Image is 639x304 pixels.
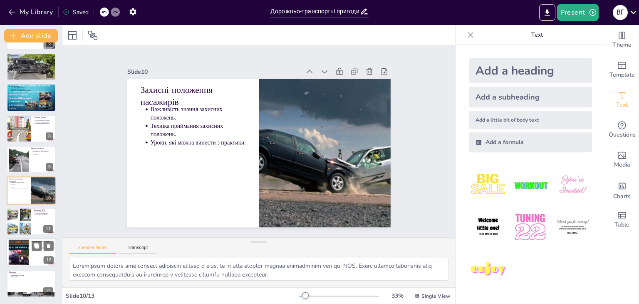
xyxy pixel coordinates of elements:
[63,8,89,16] div: Saved
[35,120,53,121] p: Важливість подушок безпеки.
[11,56,53,57] p: Важливість налаштування підголівника.
[605,145,639,175] div: Add images, graphics, shapes or video
[9,85,53,87] p: Ремені безпеки
[46,163,53,171] div: 9
[33,245,54,247] p: Важливість обговорення завдань.
[6,5,57,19] button: My Library
[605,115,639,145] div: Get real-time input from your audience
[33,151,53,152] p: Різноманітність типів автокрісел.
[31,240,54,243] p: Мозаїка завдань до теми
[9,54,53,57] p: Підголівники
[553,208,592,247] img: 6.jpeg
[46,70,53,78] div: 6
[46,40,53,47] div: 5
[33,149,53,151] p: Важливість дитячих автокрісел.
[557,4,599,21] button: Present
[44,241,54,251] button: Delete Slide
[11,90,53,92] p: Знання про використання ременів безпеки.
[609,70,635,80] span: Template
[469,87,592,107] div: Add a subheading
[11,88,53,90] p: Статистика щодо виживання.
[11,57,53,59] p: Роль підголівників у зменшенні травм.
[33,248,54,250] p: Знання, отримані під час обговорення.
[69,245,116,254] button: Speaker Notes
[31,147,53,150] p: Дитяче автокрісло
[553,166,592,204] img: 3.jpeg
[35,121,53,123] p: Взаємодія з ременями безпеки.
[11,276,53,277] p: Заклик до дій.
[613,4,628,21] button: В Г
[539,4,555,21] button: Export to PowerPoint
[34,116,53,118] p: Подушки безпеки
[7,177,56,204] div: 10
[605,85,639,115] div: Add text boxes
[387,292,407,300] div: 33 %
[43,287,53,295] div: 13
[511,166,550,204] img: 2.jpeg
[469,132,592,152] div: Add a formula
[605,205,639,235] div: Add a table
[469,250,508,289] img: 7.jpeg
[612,40,632,50] span: Theme
[616,100,628,110] span: Text
[11,87,53,89] p: Важливість ременів безпеки.
[469,208,508,247] img: 4.jpeg
[6,238,56,267] div: 12
[11,274,53,276] p: Рекомендації щодо безпеки.
[46,102,53,109] div: 7
[605,55,639,85] div: Add ready made slides
[270,5,360,17] input: Insert title
[11,188,29,189] p: Уроки, які можна винести з практики.
[162,85,249,140] p: Уроки, які можна винести з практики.
[43,194,53,202] div: 10
[66,292,299,300] div: Slide 10 / 13
[11,59,53,61] p: Знання про підголівники.
[7,146,56,173] div: 9
[33,152,53,155] p: Знання про правильне використання автокрісел.
[35,122,53,124] p: Знання про подушки безпеки.
[7,208,56,235] div: 11
[46,132,53,140] div: 8
[469,58,592,83] div: Add a heading
[173,32,276,106] p: Захисні положення пасажирів
[35,212,53,214] p: Інструкції для свідків ДТП.
[119,245,156,254] button: Transcript
[34,209,53,212] p: Дії свідків ДТП
[605,25,639,55] div: Change the overall theme
[614,220,629,229] span: Table
[88,30,98,40] span: Position
[614,160,630,169] span: Media
[7,53,56,80] div: 6
[33,247,54,248] p: Різноманітність завдань для обговорення.
[469,111,592,129] div: Add a little bit of body text
[9,271,53,273] p: Підсумки
[613,192,631,201] span: Charts
[11,182,29,184] p: Важливість знання захисних положень.
[609,130,636,140] span: Questions
[66,29,79,42] div: Layout
[44,257,54,264] div: 12
[613,5,628,20] div: В Г
[469,166,508,204] img: 1.jpeg
[7,115,56,142] div: 8
[7,270,56,297] div: 13
[7,84,56,111] div: 7
[421,293,450,299] span: Single View
[178,12,332,105] div: Slide 10
[11,273,53,274] p: Важливість підсумків.
[43,225,53,233] div: 11
[69,258,448,281] textarea: Loremipsum dolors ame consect adipiscin elitsed d eius, te in utla etdolor magnaa enimadminim ven...
[4,29,58,42] button: Add slide
[605,175,639,205] div: Add charts and graphs
[511,208,550,247] img: 5.jpeg
[35,211,53,212] p: Важливість дій свідків.
[35,214,53,216] p: Роль свідків у порятунку.
[175,56,265,118] p: Важливість знання захисних положень.
[32,241,42,251] button: Duplicate Slide
[477,25,597,45] p: Text
[9,177,29,182] p: Захисні положення пасажирів
[11,185,29,188] p: Техніка приймання захисних положень.
[166,70,257,132] p: Техніка приймання захисних положень.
